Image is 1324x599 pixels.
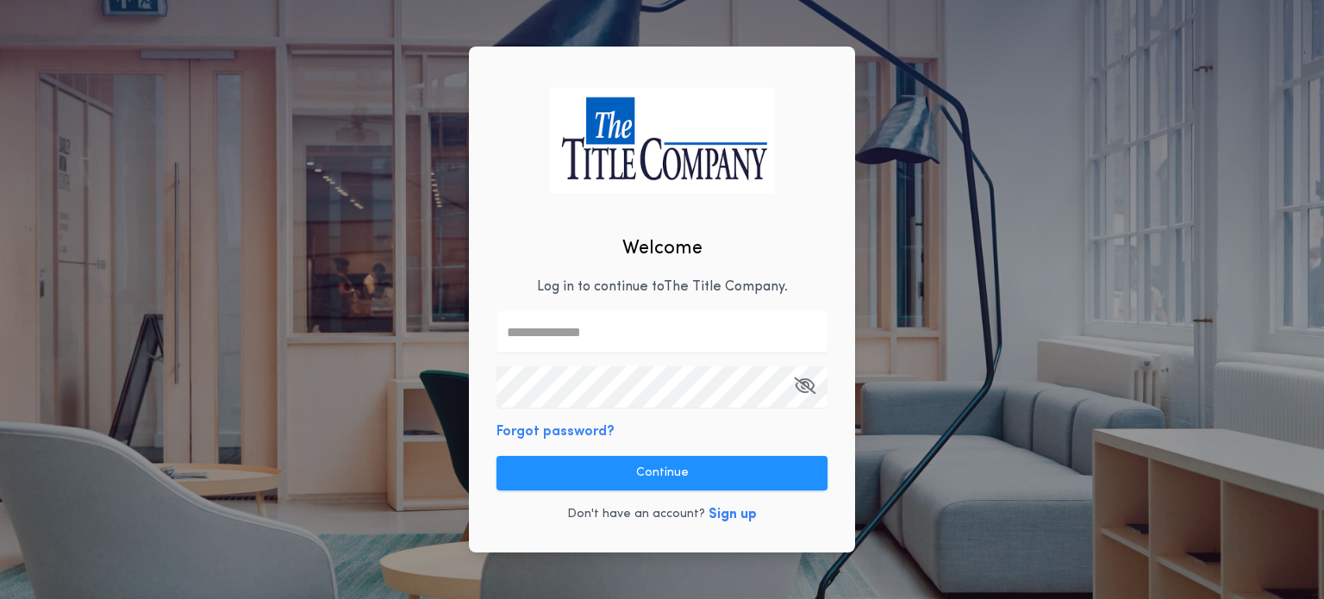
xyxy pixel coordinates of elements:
button: Sign up [709,504,757,525]
p: Log in to continue to The Title Company . [537,277,788,297]
img: logo [549,87,775,193]
button: Forgot password? [496,421,615,442]
p: Don't have an account? [567,506,705,523]
h2: Welcome [622,234,703,263]
button: Continue [496,456,827,490]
